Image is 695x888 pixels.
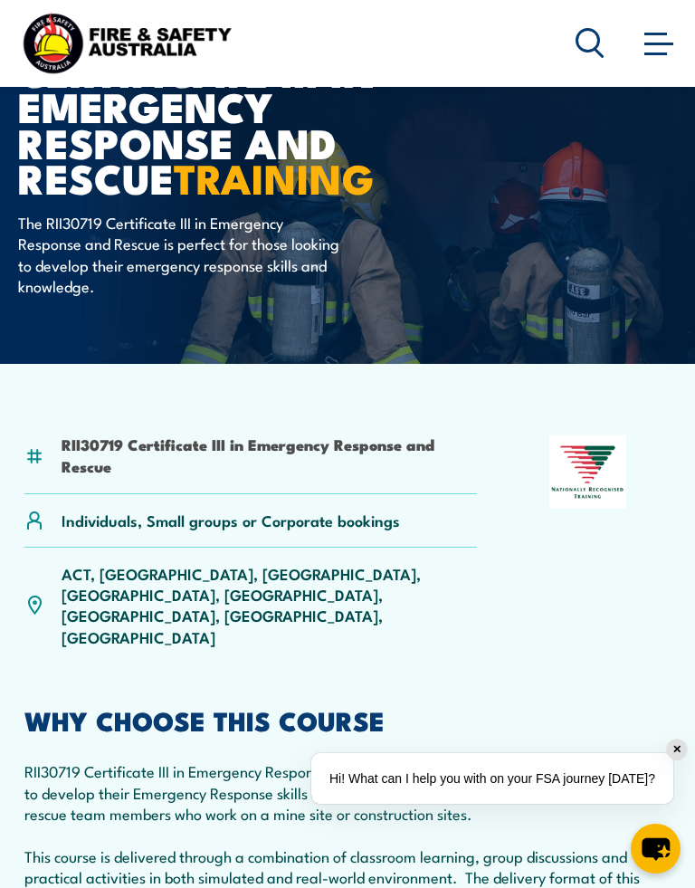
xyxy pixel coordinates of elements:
[667,740,687,759] div: ✕
[311,753,673,804] div: Hi! What can I help you with on your FSA journey [DATE]?
[549,435,627,509] img: Nationally Recognised Training logo.
[18,212,348,297] p: The RII30719 Certificate III in Emergency Response and Rescue is perfect for those looking to dev...
[62,563,477,648] p: ACT, [GEOGRAPHIC_DATA], [GEOGRAPHIC_DATA], [GEOGRAPHIC_DATA], [GEOGRAPHIC_DATA], [GEOGRAPHIC_DATA...
[631,824,681,874] button: chat-button
[62,510,400,530] p: Individuals, Small groups or Corporate bookings
[18,53,465,195] h1: Certificate III in Emergency Response and Rescue
[24,708,671,731] h2: WHY CHOOSE THIS COURSE
[174,146,375,208] strong: TRAINING
[62,434,477,476] li: RII30719 Certificate III in Emergency Response and Rescue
